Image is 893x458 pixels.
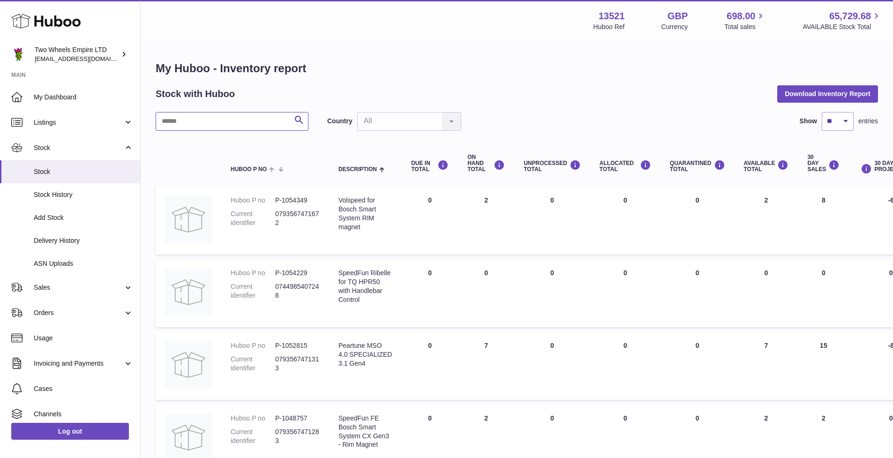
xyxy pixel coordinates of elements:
span: 0 [696,414,699,422]
dd: 0793567471672 [275,210,320,227]
td: 0 [590,332,660,400]
span: 0 [696,269,699,277]
dt: Current identifier [231,428,275,445]
span: Listings [34,118,123,127]
div: Huboo Ref [593,23,625,31]
span: Stock History [34,190,133,199]
td: 8 [798,187,849,255]
dd: P-1054349 [275,196,320,205]
dt: Current identifier [231,210,275,227]
dt: Current identifier [231,355,275,373]
img: justas@twowheelsempire.com [11,47,25,61]
span: Add Stock [34,213,133,222]
span: 0 [696,342,699,349]
td: 2 [735,187,798,255]
dt: Huboo P no [231,269,275,278]
img: product image [165,269,212,315]
dt: Current identifier [231,282,275,300]
td: 0 [735,259,798,327]
dd: 0744985407248 [275,282,320,300]
td: 7 [735,332,798,400]
h2: Stock with Huboo [156,88,235,100]
div: SpeedFun FE Bosch Smart System CX Gen3 - Rim Magnet [338,414,392,450]
span: entries [858,117,878,126]
strong: GBP [668,10,688,23]
td: 0 [458,259,514,327]
td: 7 [458,332,514,400]
a: Log out [11,423,129,440]
span: Huboo P no [231,166,267,173]
label: Show [800,117,817,126]
td: 2 [458,187,514,255]
td: 15 [798,332,849,400]
span: Stock [34,143,123,152]
dt: Huboo P no [231,414,275,423]
dt: Huboo P no [231,341,275,350]
span: Channels [34,410,133,419]
dd: P-1048757 [275,414,320,423]
a: 698.00 Total sales [724,10,766,31]
div: SpeedFun Ribelle for TQ HPR50 with Handlebar Control [338,269,392,304]
td: 0 [402,259,458,327]
div: DUE IN TOTAL [411,160,449,173]
td: 0 [514,259,590,327]
td: 0 [590,187,660,255]
td: 0 [514,187,590,255]
span: Description [338,166,377,173]
dd: P-1054229 [275,269,320,278]
div: ON HAND Total [467,154,505,173]
span: Stock [34,167,133,176]
label: Country [327,117,353,126]
img: product image [165,196,212,243]
div: AVAILABLE Total [744,160,789,173]
div: Two Wheels Empire LTD [35,45,119,63]
strong: 13521 [599,10,625,23]
img: product image [165,341,212,388]
td: 0 [798,259,849,327]
span: 0 [696,196,699,204]
td: 0 [514,332,590,400]
h1: My Huboo - Inventory report [156,61,878,76]
div: QUARANTINED Total [670,160,725,173]
div: UNPROCESSED Total [524,160,581,173]
div: 30 DAY SALES [807,154,840,173]
span: 65,729.68 [829,10,871,23]
td: 0 [590,259,660,327]
div: Currency [661,23,688,31]
dt: Huboo P no [231,196,275,205]
a: 65,729.68 AVAILABLE Stock Total [803,10,882,31]
span: Delivery History [34,236,133,245]
span: Usage [34,334,133,343]
span: My Dashboard [34,93,133,102]
span: AVAILABLE Stock Total [803,23,882,31]
span: ASN Uploads [34,259,133,268]
dd: 0793567471313 [275,355,320,373]
td: 0 [402,187,458,255]
div: ALLOCATED Total [600,160,651,173]
span: Cases [34,384,133,393]
dd: 0793567471283 [275,428,320,445]
span: Invoicing and Payments [34,359,123,368]
button: Download Inventory Report [777,85,878,102]
span: Sales [34,283,123,292]
span: Orders [34,308,123,317]
div: Volspeed for Bosch Smart System RIM magnet [338,196,392,232]
dd: P-1052815 [275,341,320,350]
span: 698.00 [727,10,755,23]
div: Peartune MSO 4.0 SPECIALIZED 3.1 Gen4 [338,341,392,368]
td: 0 [402,332,458,400]
span: Total sales [724,23,766,31]
span: [EMAIL_ADDRESS][DOMAIN_NAME] [35,55,138,62]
